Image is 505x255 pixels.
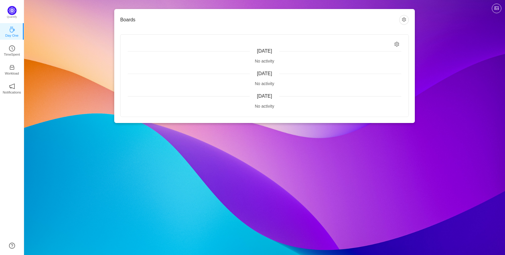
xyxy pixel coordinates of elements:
a: icon: clock-circleTimeSpent [9,47,15,53]
i: icon: coffee [9,26,15,32]
button: icon: picture [492,4,501,13]
i: icon: clock-circle [9,45,15,51]
h3: Boards [120,17,399,23]
a: icon: question-circle [9,243,15,249]
div: No activity [128,81,401,87]
p: Workload [5,71,19,76]
i: icon: inbox [9,64,15,70]
a: icon: notificationNotifications [9,85,15,91]
a: icon: inboxWorkload [9,66,15,72]
div: No activity [128,58,401,64]
p: Notifications [3,90,21,95]
i: icon: notification [9,83,15,89]
span: [DATE] [257,94,272,99]
a: icon: coffeeDay One [9,28,15,34]
span: [DATE] [257,48,272,54]
div: No activity [128,103,401,109]
span: [DATE] [257,71,272,76]
img: Quantify [8,6,17,15]
i: icon: setting [394,42,399,47]
button: icon: setting [399,15,409,25]
p: Quantify [7,15,17,19]
p: Day One [5,33,18,38]
p: TimeSpent [4,52,20,57]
